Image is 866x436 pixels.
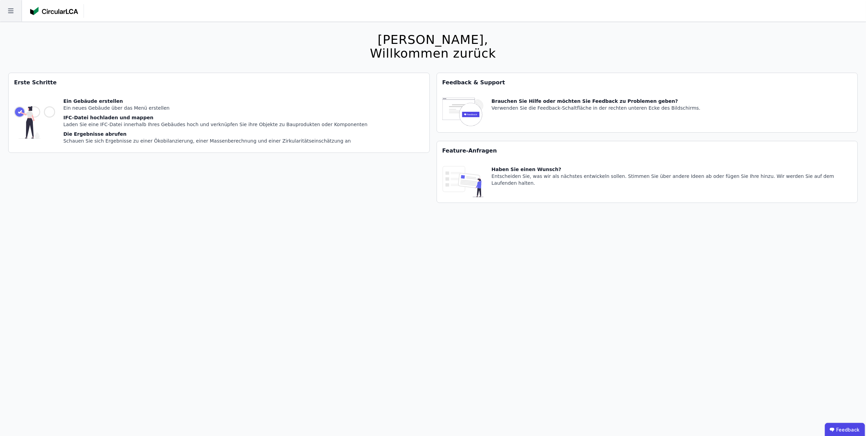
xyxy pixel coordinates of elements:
[14,98,55,147] img: getting_started_tile-DrF_GRSv.svg
[492,166,852,173] div: Haben Sie einen Wunsch?
[63,98,367,105] div: Ein Gebäude erstellen
[63,105,367,111] div: Ein neues Gebäude über das Menü erstellen
[437,73,858,92] div: Feedback & Support
[9,73,429,92] div: Erste Schritte
[437,141,858,160] div: Feature-Anfragen
[63,131,367,137] div: Die Ergebnisse abrufen
[370,33,496,47] div: [PERSON_NAME],
[492,173,852,186] div: Entscheiden Sie, was wir als nächstes entwickeln sollen. Stimmen Sie über andere Ideen ab oder fü...
[492,98,701,105] div: Brauchen Sie Hilfe oder möchten Sie Feedback zu Problemen geben?
[63,114,367,121] div: IFC-Datei hochladen und mappen
[63,121,367,128] div: Laden Sie eine IFC-Datei innerhalb Ihres Gebäudes hoch und verknüpfen Sie ihre Objekte zu Bauprod...
[442,166,484,197] img: feature_request_tile-UiXE1qGU.svg
[442,98,484,127] img: feedback-icon-HCTs5lye.svg
[370,47,496,60] div: Willkommen zurück
[63,137,367,144] div: Schauen Sie sich Ergebnisse zu einer Ökobilanzierung, einer Massenberechnung und einer Zirkularit...
[492,105,701,111] div: Verwenden Sie die Feedback-Schaltfläche in der rechten unteren Ecke des Bildschirms.
[30,7,78,15] img: Concular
